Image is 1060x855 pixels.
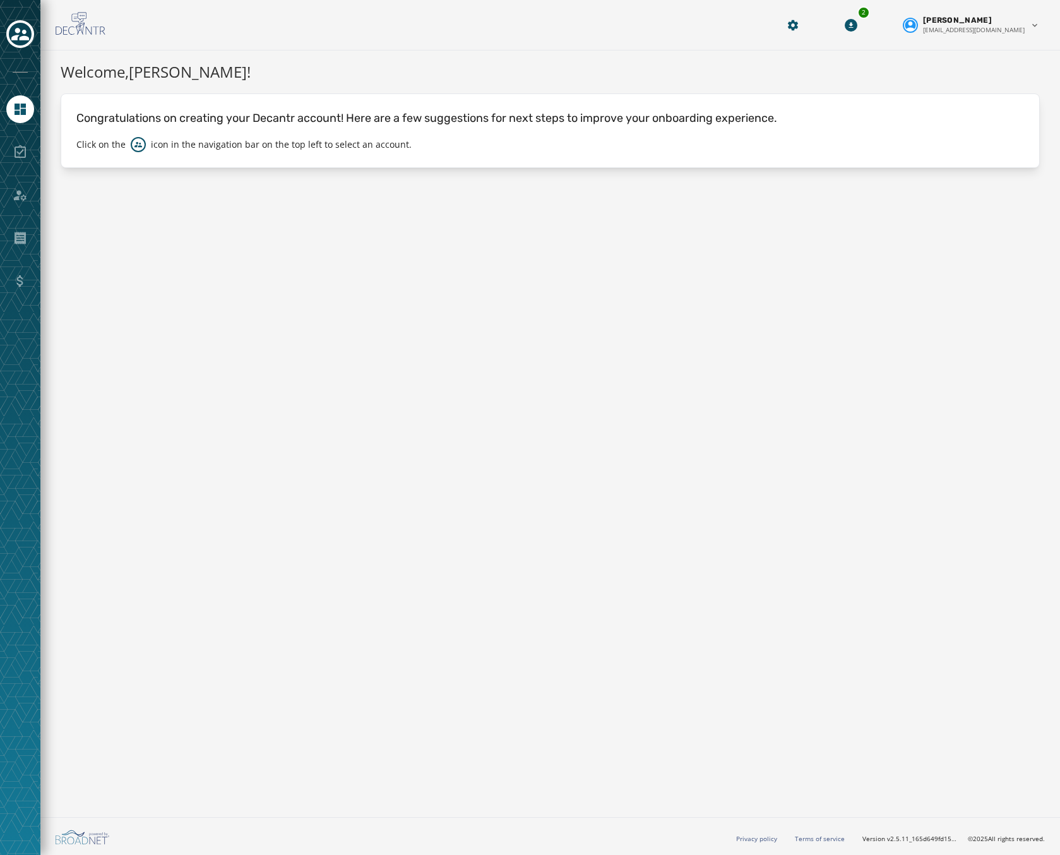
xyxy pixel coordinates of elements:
button: User settings [898,10,1045,40]
span: © 2025 All rights reserved. [968,834,1045,843]
a: Terms of service [795,834,845,843]
span: v2.5.11_165d649fd1592c218755210ebffa1e5a55c3084e [887,834,958,844]
span: [PERSON_NAME] [923,15,992,25]
span: Version [862,834,958,844]
p: Click on the [76,138,126,151]
div: 2 [857,6,870,19]
p: Congratulations on creating your Decantr account! Here are a few suggestions for next steps to im... [76,109,1024,127]
a: Navigate to Home [6,95,34,123]
span: [EMAIL_ADDRESS][DOMAIN_NAME] [923,25,1025,35]
h1: Welcome, [PERSON_NAME] ! [61,61,1040,83]
button: Toggle account select drawer [6,20,34,48]
a: Privacy policy [736,834,777,843]
button: Manage global settings [782,14,804,37]
button: Download Menu [840,14,862,37]
p: icon in the navigation bar on the top left to select an account. [151,138,412,151]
